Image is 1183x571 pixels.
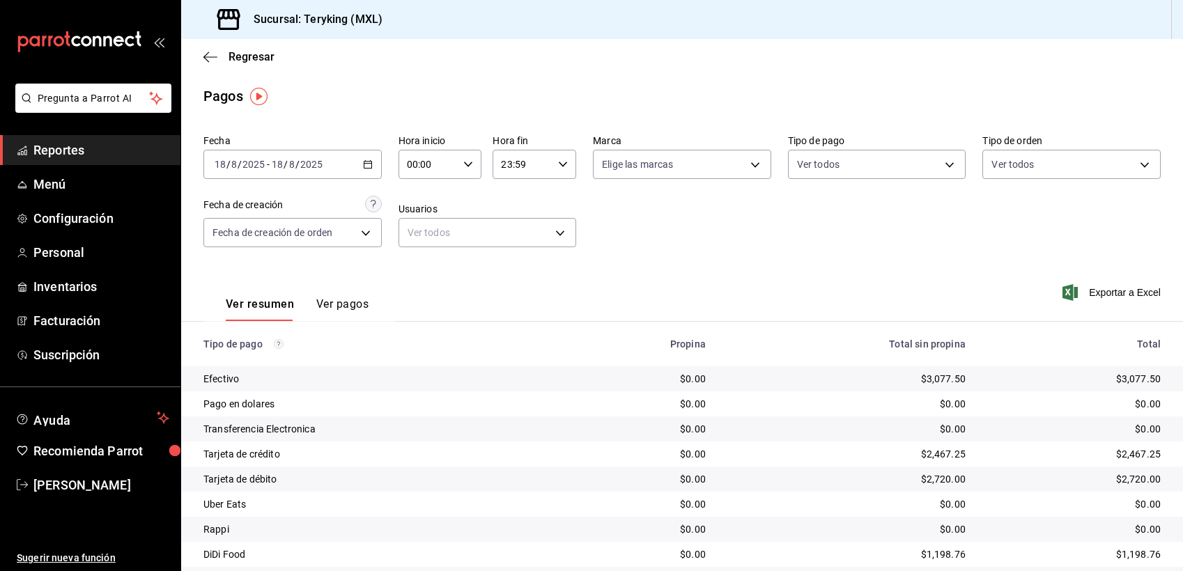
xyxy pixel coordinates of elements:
div: Tarjeta de débito [203,472,553,486]
div: $3,077.50 [988,372,1161,386]
div: $0.00 [988,397,1161,411]
label: Usuarios [399,204,577,214]
button: Pregunta a Parrot AI [15,84,171,113]
span: Reportes [33,141,169,159]
button: Exportar a Excel [1065,284,1161,301]
div: $0.00 [575,447,706,461]
input: ---- [300,159,323,170]
span: Menú [33,175,169,194]
span: Elige las marcas [602,157,673,171]
div: DiDi Food [203,547,553,561]
div: $2,720.00 [728,472,966,486]
label: Marca [593,136,771,146]
button: Ver pagos [316,297,369,321]
label: Fecha [203,136,382,146]
div: $0.00 [575,497,706,511]
label: Tipo de orden [982,136,1161,146]
input: -- [214,159,226,170]
div: Pago en dolares [203,397,553,411]
input: -- [271,159,284,170]
div: $3,077.50 [728,372,966,386]
span: / [226,159,231,170]
div: $0.00 [728,397,966,411]
div: Uber Eats [203,497,553,511]
div: $1,198.76 [728,547,966,561]
span: Ayuda [33,409,151,426]
div: Efectivo [203,372,553,386]
div: $2,720.00 [988,472,1161,486]
div: $1,198.76 [988,547,1161,561]
div: Total [988,338,1161,350]
div: $0.00 [988,422,1161,436]
label: Hora inicio [399,136,482,146]
button: Regresar [203,50,275,63]
label: Hora fin [493,136,576,146]
input: -- [231,159,238,170]
span: Personal [33,243,169,262]
div: Rappi [203,522,553,536]
a: Pregunta a Parrot AI [10,101,171,116]
svg: Los pagos realizados con Pay y otras terminales son montos brutos. [274,339,284,349]
span: Pregunta a Parrot AI [38,91,150,106]
span: Regresar [229,50,275,63]
img: Tooltip marker [250,88,268,105]
span: - [267,159,270,170]
div: $2,467.25 [988,447,1161,461]
span: Recomienda Parrot [33,441,169,460]
span: / [238,159,242,170]
button: open_drawer_menu [153,36,164,47]
span: Facturación [33,311,169,330]
div: Ver todos [399,218,577,247]
div: Tarjeta de crédito [203,447,553,461]
div: $0.00 [988,497,1161,511]
div: $0.00 [575,422,706,436]
span: Fecha de creación de orden [212,226,332,240]
span: Ver todos [991,157,1034,171]
div: $0.00 [728,422,966,436]
div: $0.00 [575,472,706,486]
span: Suscripción [33,345,169,364]
div: $0.00 [988,522,1161,536]
div: Tipo de pago [203,338,553,350]
div: Transferencia Electronica [203,422,553,436]
span: [PERSON_NAME] [33,476,169,494]
span: Sugerir nueva función [17,551,169,565]
h3: Sucursal: Teryking (MXL) [242,11,382,28]
input: -- [288,159,295,170]
div: $0.00 [575,397,706,411]
div: Total sin propina [728,338,966,350]
div: $0.00 [575,522,706,536]
span: Configuración [33,209,169,228]
span: / [284,159,288,170]
div: Pagos [203,86,243,107]
div: $0.00 [575,547,706,561]
div: $2,467.25 [728,447,966,461]
button: Ver resumen [226,297,294,321]
div: $0.00 [728,497,966,511]
span: Inventarios [33,277,169,296]
input: ---- [242,159,265,170]
label: Tipo de pago [788,136,966,146]
div: Fecha de creación [203,198,283,212]
span: Ver todos [797,157,840,171]
div: $0.00 [728,522,966,536]
span: / [295,159,300,170]
div: $0.00 [575,372,706,386]
div: Propina [575,338,706,350]
div: navigation tabs [226,297,369,321]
